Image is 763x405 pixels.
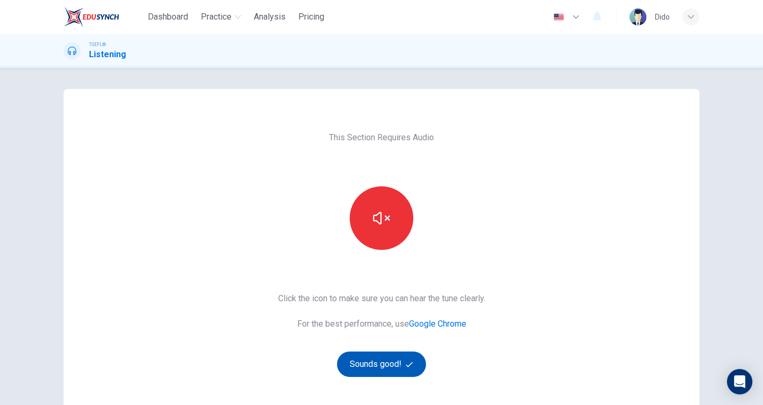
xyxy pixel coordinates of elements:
a: EduSynch logo [64,6,144,28]
div: Dido [655,11,670,23]
div: Open Intercom Messenger [727,369,752,394]
button: Analysis [250,7,290,26]
button: Pricing [294,7,329,26]
span: Practice [201,11,232,23]
span: Analysis [254,11,286,23]
h1: Listening [89,48,126,61]
button: Practice [197,7,245,26]
span: This Section Requires Audio [329,131,434,144]
a: Google Chrome [409,319,466,329]
span: Pricing [298,11,324,23]
span: Click the icon to make sure you can hear the tune clearly. [278,292,485,305]
span: Dashboard [148,11,188,23]
span: For the best performance, use [278,318,485,330]
button: Dashboard [144,7,192,26]
span: TOEFL® [89,41,106,48]
button: Sounds good! [337,352,426,377]
img: en [552,13,565,21]
img: Profile picture [629,8,646,25]
img: EduSynch logo [64,6,119,28]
